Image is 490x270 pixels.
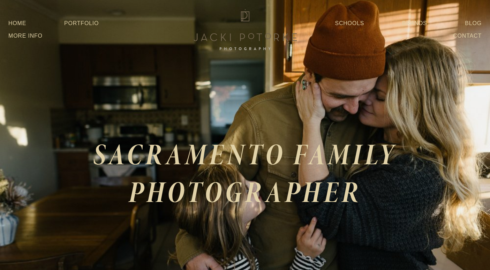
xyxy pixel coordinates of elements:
[93,134,405,212] em: SACRAMENTO FAMILY PHOTOGRAPHER
[64,20,99,26] a: Portfolio
[8,17,26,30] a: Home
[189,7,301,52] img: Jacki Potorke Sacramento Family Photographer
[402,17,427,30] a: Brands
[453,30,482,42] a: Contact
[335,17,364,30] a: Schools
[8,30,43,42] a: More Info
[465,17,482,30] a: Blog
